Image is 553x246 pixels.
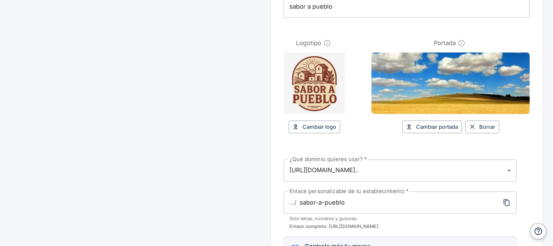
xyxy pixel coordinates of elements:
span: Solo letras, números y guiones. [289,215,511,222]
div: [URL][DOMAIN_NAME].. [284,159,517,182]
span: Copiar [500,196,514,210]
span: Enlace completo: [URL][DOMAIN_NAME] [289,223,511,230]
label: ¿Qué dominio quieres usar? [289,155,366,163]
button: Cambiar logo [289,121,340,133]
button: Borrar [465,121,499,133]
label: Logotipo [296,39,321,48]
label: Portada [434,39,456,48]
button: Información sobre imagen de portada [456,37,468,49]
button: Cambiar portada [402,121,462,133]
button: Ayuda y contacto [530,223,546,239]
button: Copiar valor [500,196,514,210]
label: Enlace personalizable de tu establecimiento [289,187,408,195]
button: Información sobre imagen de logotipo [321,37,333,49]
